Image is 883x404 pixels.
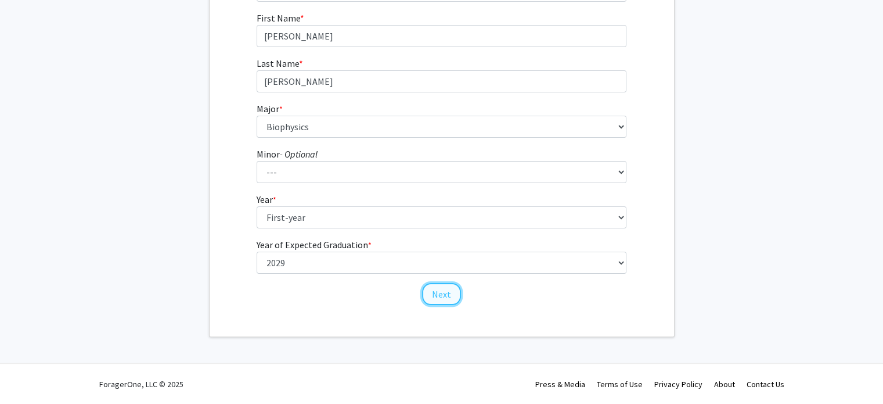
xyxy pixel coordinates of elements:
label: Year of Expected Graduation [257,238,372,252]
a: Contact Us [747,379,784,389]
button: Next [422,283,461,305]
span: Last Name [257,58,299,69]
span: First Name [257,12,300,24]
a: Press & Media [535,379,585,389]
label: Minor [257,147,318,161]
label: Major [257,102,283,116]
a: Privacy Policy [654,379,702,389]
iframe: Chat [9,352,49,395]
i: - Optional [280,148,318,160]
a: About [714,379,735,389]
a: Terms of Use [597,379,643,389]
label: Year [257,192,276,206]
